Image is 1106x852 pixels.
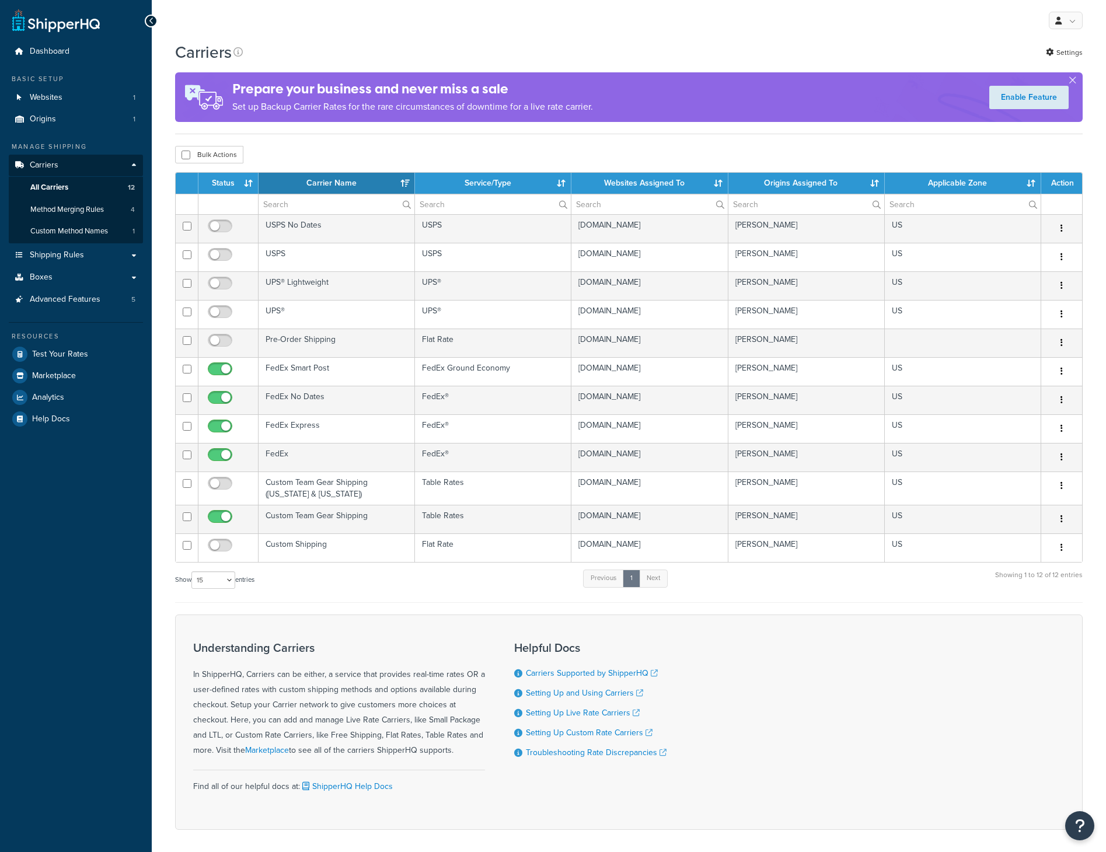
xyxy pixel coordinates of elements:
[9,142,143,152] div: Manage Shipping
[9,344,143,365] li: Test Your Rates
[728,414,885,443] td: [PERSON_NAME]
[415,386,571,414] td: FedEx®
[415,505,571,533] td: Table Rates
[728,533,885,562] td: [PERSON_NAME]
[415,533,571,562] td: Flat Rate
[415,443,571,472] td: FedEx®
[32,350,88,359] span: Test Your Rates
[885,173,1041,194] th: Applicable Zone: activate to sort column ascending
[30,160,58,170] span: Carriers
[885,271,1041,300] td: US
[245,744,289,756] a: Marketplace
[728,214,885,243] td: [PERSON_NAME]
[989,86,1069,109] a: Enable Feature
[1041,173,1082,194] th: Action
[300,780,393,792] a: ShipperHQ Help Docs
[191,571,235,589] select: Showentries
[415,300,571,329] td: UPS®
[175,41,232,64] h1: Carriers
[259,357,415,386] td: FedEx Smart Post
[9,155,143,243] li: Carriers
[885,357,1041,386] td: US
[9,289,143,310] a: Advanced Features 5
[32,371,76,381] span: Marketplace
[526,746,667,759] a: Troubleshooting Rate Discrepancies
[415,357,571,386] td: FedEx Ground Economy
[728,271,885,300] td: [PERSON_NAME]
[885,505,1041,533] td: US
[30,205,104,215] span: Method Merging Rules
[9,387,143,408] a: Analytics
[728,357,885,386] td: [PERSON_NAME]
[9,267,143,288] a: Boxes
[415,472,571,505] td: Table Rates
[259,443,415,472] td: FedEx
[9,331,143,341] div: Resources
[32,393,64,403] span: Analytics
[1065,811,1094,840] button: Open Resource Center
[415,194,571,214] input: Search
[259,271,415,300] td: UPS® Lightweight
[30,226,108,236] span: Custom Method Names
[885,414,1041,443] td: US
[259,505,415,533] td: Custom Team Gear Shipping
[12,9,100,32] a: ShipperHQ Home
[259,329,415,357] td: Pre-Order Shipping
[514,641,667,654] h3: Helpful Docs
[9,155,143,176] a: Carriers
[175,72,232,122] img: ad-rules-rateshop-fe6ec290ccb7230408bd80ed9643f0289d75e0ffd9eb532fc0e269fcd187b520.png
[9,74,143,84] div: Basic Setup
[30,250,84,260] span: Shipping Rules
[30,273,53,282] span: Boxes
[9,221,143,242] a: Custom Method Names 1
[571,414,728,443] td: [DOMAIN_NAME]
[995,568,1083,593] div: Showing 1 to 12 of 12 entries
[571,505,728,533] td: [DOMAIN_NAME]
[9,109,143,130] li: Origins
[728,194,884,214] input: Search
[9,87,143,109] li: Websites
[728,443,885,472] td: [PERSON_NAME]
[30,47,69,57] span: Dashboard
[9,199,143,221] li: Method Merging Rules
[571,443,728,472] td: [DOMAIN_NAME]
[9,177,143,198] a: All Carriers 12
[133,93,135,103] span: 1
[526,727,653,739] a: Setting Up Custom Rate Carriers
[728,472,885,505] td: [PERSON_NAME]
[175,571,254,589] label: Show entries
[415,414,571,443] td: FedEx®
[259,243,415,271] td: USPS
[9,365,143,386] li: Marketplace
[259,173,415,194] th: Carrier Name: activate to sort column ascending
[885,243,1041,271] td: US
[571,214,728,243] td: [DOMAIN_NAME]
[728,505,885,533] td: [PERSON_NAME]
[415,329,571,357] td: Flat Rate
[571,243,728,271] td: [DOMAIN_NAME]
[728,300,885,329] td: [PERSON_NAME]
[259,300,415,329] td: UPS®
[9,109,143,130] a: Origins 1
[193,641,485,654] h3: Understanding Carriers
[9,41,143,62] a: Dashboard
[571,472,728,505] td: [DOMAIN_NAME]
[9,408,143,430] li: Help Docs
[198,173,259,194] th: Status: activate to sort column ascending
[728,329,885,357] td: [PERSON_NAME]
[232,99,593,115] p: Set up Backup Carrier Rates for the rare circumstances of downtime for a live rate carrier.
[9,289,143,310] li: Advanced Features
[193,641,485,758] div: In ShipperHQ, Carriers can be either, a service that provides real-time rates OR a user-defined r...
[259,472,415,505] td: Custom Team Gear Shipping ([US_STATE] & [US_STATE])
[885,533,1041,562] td: US
[259,414,415,443] td: FedEx Express
[232,79,593,99] h4: Prepare your business and never miss a sale
[571,329,728,357] td: [DOMAIN_NAME]
[259,194,414,214] input: Search
[9,245,143,266] li: Shipping Rules
[526,667,658,679] a: Carriers Supported by ShipperHQ
[9,177,143,198] li: All Carriers
[583,570,624,587] a: Previous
